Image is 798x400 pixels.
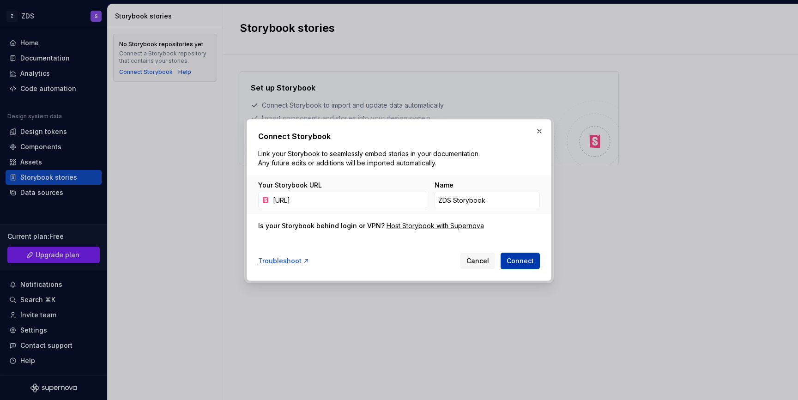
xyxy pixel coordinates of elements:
h2: Connect Storybook [258,131,540,142]
button: Cancel [460,253,495,269]
span: Cancel [466,256,489,266]
a: Host Storybook with Supernova [387,221,484,230]
button: Connect [501,253,540,269]
p: Link your Storybook to seamlessly embed stories in your documentation. Any future edits or additi... [258,149,484,168]
a: Troubleshoot [258,256,310,266]
label: Your Storybook URL [258,181,322,190]
label: Name [435,181,453,190]
input: https://your-storybook-domain.com/... [269,192,427,208]
div: Is your Storybook behind login or VPN? [258,221,385,230]
input: Custom Storybook Name [435,192,540,208]
span: Connect [507,256,534,266]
